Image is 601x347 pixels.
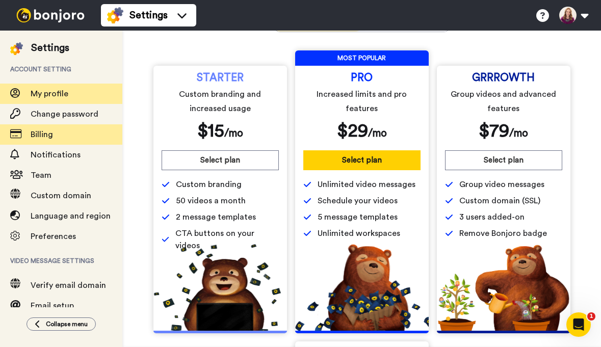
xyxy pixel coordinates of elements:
[447,87,560,116] span: Group videos and advanced features
[31,171,51,179] span: Team
[31,130,53,139] span: Billing
[303,150,421,170] button: Select plan
[31,151,81,159] span: Notifications
[176,195,246,207] span: 50 videos a month
[318,178,415,191] span: Unlimited video messages
[10,42,23,55] img: settings-colored.svg
[318,227,400,239] span: Unlimited workspaces
[445,150,562,170] button: Select plan
[295,244,429,331] img: b5b10b7112978f982230d1107d8aada4.png
[162,150,279,170] button: Select plan
[509,128,528,139] span: /mo
[459,211,525,223] span: 3 users added-on
[31,192,91,200] span: Custom domain
[295,50,429,66] span: MOST POPULAR
[31,212,111,220] span: Language and region
[129,8,168,22] span: Settings
[305,87,419,116] span: Increased limits and pro features
[437,244,570,331] img: edd2fd70e3428fe950fd299a7ba1283f.png
[459,178,544,191] span: Group video messages
[31,232,76,241] span: Preferences
[459,227,547,239] span: Remove Bonjoro badge
[318,211,398,223] span: 5 message templates
[153,244,287,331] img: 5112517b2a94bd7fef09f8ca13467cef.png
[176,211,256,223] span: 2 message templates
[46,320,88,328] span: Collapse menu
[318,195,398,207] span: Schedule your videos
[479,122,509,140] span: $ 79
[224,128,243,139] span: /mo
[31,41,69,55] div: Settings
[472,74,535,82] span: GRRROWTH
[31,110,98,118] span: Change password
[31,90,68,98] span: My profile
[107,7,123,23] img: settings-colored.svg
[27,317,96,331] button: Collapse menu
[175,227,278,252] span: CTA buttons on your videos
[368,128,387,139] span: /mo
[176,178,242,191] span: Custom branding
[31,281,106,289] span: Verify email domain
[566,312,591,337] iframe: Intercom live chat
[351,74,373,82] span: PRO
[587,312,595,321] span: 1
[12,8,89,22] img: bj-logo-header-white.svg
[197,122,224,140] span: $ 15
[163,87,277,116] span: Custom branding and increased usage
[337,122,368,140] span: $ 29
[459,195,540,207] span: Custom domain (SSL)
[31,302,74,310] span: Email setup
[197,74,244,82] span: STARTER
